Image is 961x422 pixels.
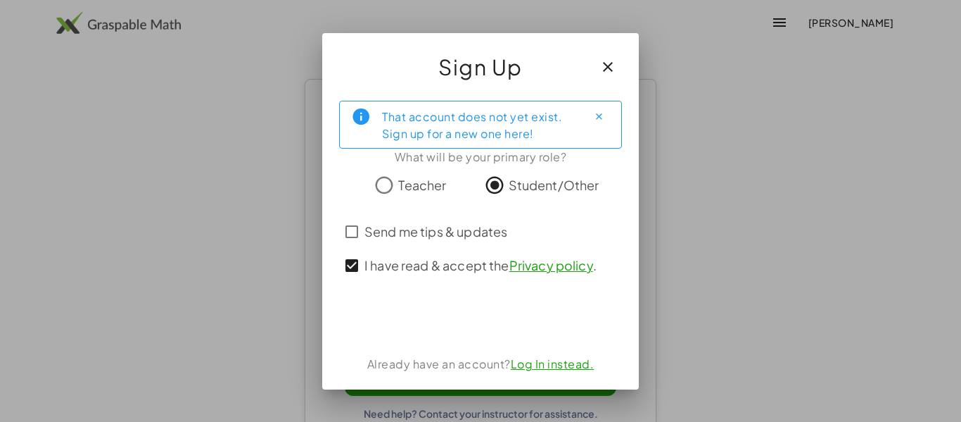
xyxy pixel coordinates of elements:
button: Close [587,106,610,128]
span: I have read & accept the . [364,256,597,275]
div: Already have an account? [339,356,622,373]
span: Student/Other [509,175,599,194]
div: That account does not yet exist. Sign up for a new one here! [382,107,576,142]
a: Log In instead. [511,356,594,371]
iframe: Sign in with Google Button [403,304,558,335]
span: Teacher [398,175,446,194]
a: Privacy policy [509,257,593,273]
span: Send me tips & updates [364,222,507,241]
span: Sign Up [438,50,523,84]
div: What will be your primary role? [339,149,622,166]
